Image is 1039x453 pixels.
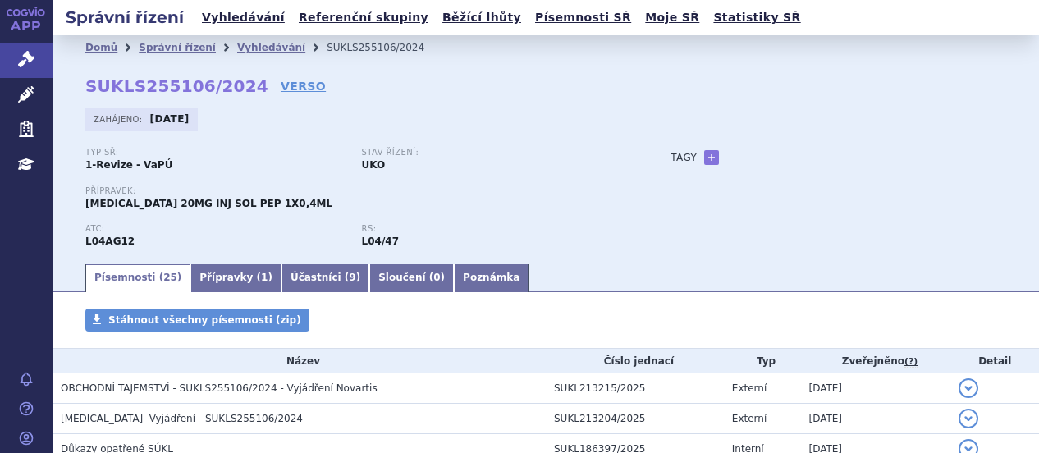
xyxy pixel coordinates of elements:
[85,264,190,292] a: Písemnosti (25)
[190,264,281,292] a: Přípravky (1)
[708,7,805,29] a: Statistiky SŘ
[959,378,978,398] button: detail
[362,236,399,247] strong: léčivé přípravky s obsahem léčivé látky ofatumumab (ATC L04AA52)
[437,7,526,29] a: Běžící lhůty
[261,272,268,283] span: 1
[800,373,950,404] td: [DATE]
[732,382,767,394] span: Externí
[369,264,454,292] a: Sloučení (0)
[139,42,216,53] a: Správní řízení
[704,150,719,165] a: +
[85,309,309,332] a: Stáhnout všechny písemnosti (zip)
[85,42,117,53] a: Domů
[327,35,446,60] li: SUKLS255106/2024
[85,198,332,209] span: [MEDICAL_DATA] 20MG INJ SOL PEP 1X0,4ML
[237,42,305,53] a: Vyhledávání
[85,76,268,96] strong: SUKLS255106/2024
[197,7,290,29] a: Vyhledávání
[349,272,355,283] span: 9
[362,159,386,171] strong: UKO
[950,349,1039,373] th: Detail
[454,264,529,292] a: Poznámka
[640,7,704,29] a: Moje SŘ
[85,186,638,196] p: Přípravek:
[108,314,301,326] span: Stáhnout všechny písemnosti (zip)
[959,409,978,428] button: detail
[800,349,950,373] th: Zveřejněno
[546,373,724,404] td: SUKL213215/2025
[150,113,190,125] strong: [DATE]
[546,404,724,434] td: SUKL213204/2025
[724,349,801,373] th: Typ
[85,148,346,158] p: Typ SŘ:
[362,148,622,158] p: Stav řízení:
[61,382,378,394] span: OBCHODNÍ TAJEMSTVÍ - SUKLS255106/2024 - Vyjádření Novartis
[904,356,918,368] abbr: (?)
[294,7,433,29] a: Referenční skupiny
[281,78,326,94] a: VERSO
[281,264,369,292] a: Účastníci (9)
[800,404,950,434] td: [DATE]
[362,224,622,234] p: RS:
[671,148,697,167] h3: Tagy
[530,7,636,29] a: Písemnosti SŘ
[546,349,724,373] th: Číslo jednací
[85,224,346,234] p: ATC:
[85,236,135,247] strong: OFATUMUMAB
[94,112,145,126] span: Zahájeno:
[433,272,440,283] span: 0
[732,413,767,424] span: Externí
[53,349,546,373] th: Název
[85,159,172,171] strong: 1-Revize - VaPÚ
[53,6,197,29] h2: Správní řízení
[163,272,177,283] span: 25
[61,413,303,424] span: Ofatumumab -Vyjádření - SUKLS255106/2024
